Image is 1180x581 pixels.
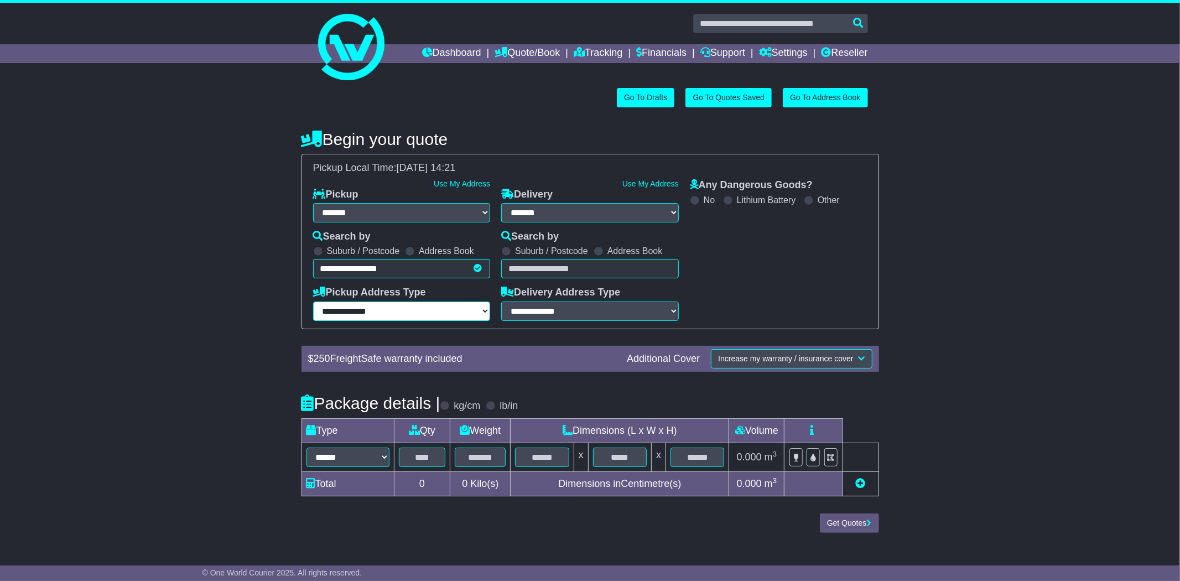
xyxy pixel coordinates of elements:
[765,452,777,463] span: m
[700,44,745,63] a: Support
[303,353,622,365] div: $ FreightSafe warranty included
[308,162,873,174] div: Pickup Local Time:
[419,246,474,256] label: Address Book
[617,88,674,107] a: Go To Drafts
[765,478,777,489] span: m
[773,450,777,458] sup: 3
[607,246,663,256] label: Address Book
[515,246,588,256] label: Suburb / Postcode
[450,418,511,443] td: Weight
[302,472,394,496] td: Total
[422,44,481,63] a: Dashboard
[652,443,666,471] td: x
[574,44,622,63] a: Tracking
[501,189,553,201] label: Delivery
[495,44,560,63] a: Quote/Book
[500,400,518,412] label: lb/in
[511,472,729,496] td: Dimensions in Centimetre(s)
[622,179,679,188] a: Use My Address
[729,418,784,443] td: Volume
[501,287,620,299] label: Delivery Address Type
[450,472,511,496] td: Kilo(s)
[636,44,687,63] a: Financials
[327,246,400,256] label: Suburb / Postcode
[737,195,796,205] label: Lithium Battery
[759,44,808,63] a: Settings
[313,287,426,299] label: Pickup Address Type
[783,88,867,107] a: Go To Address Book
[462,478,467,489] span: 0
[501,231,559,243] label: Search by
[302,394,440,412] h4: Package details |
[737,478,762,489] span: 0.000
[704,195,715,205] label: No
[737,452,762,463] span: 0.000
[621,353,705,365] div: Additional Cover
[314,353,330,364] span: 250
[773,476,777,485] sup: 3
[202,568,362,577] span: © One World Courier 2025. All rights reserved.
[685,88,772,107] a: Go To Quotes Saved
[856,478,866,489] a: Add new item
[690,179,813,191] label: Any Dangerous Goods?
[820,513,879,533] button: Get Quotes
[394,418,450,443] td: Qty
[821,44,867,63] a: Reseller
[313,231,371,243] label: Search by
[711,349,872,369] button: Increase my warranty / insurance cover
[313,189,358,201] label: Pickup
[574,443,588,471] td: x
[818,195,840,205] label: Other
[718,354,853,363] span: Increase my warranty / insurance cover
[394,472,450,496] td: 0
[454,400,480,412] label: kg/cm
[511,418,729,443] td: Dimensions (L x W x H)
[434,179,490,188] a: Use My Address
[302,418,394,443] td: Type
[302,130,879,148] h4: Begin your quote
[397,162,456,173] span: [DATE] 14:21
